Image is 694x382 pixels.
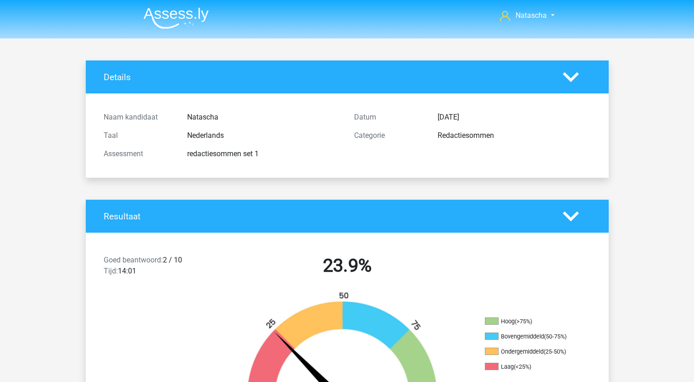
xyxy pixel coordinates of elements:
div: (50-75%) [544,333,566,340]
div: Datum [347,112,431,123]
div: Nederlands [180,130,347,141]
span: Goed beantwoord: [104,256,163,264]
div: Naam kandidaat [97,112,180,123]
h4: Details [104,72,549,82]
h4: Resultaat [104,211,549,222]
div: Taal [97,130,180,141]
li: Hoog [485,317,577,326]
div: (<25%) [514,363,531,370]
div: 2 / 10 14:01 [97,255,222,280]
div: redactiesommen set 1 [180,148,347,159]
li: Bovengemiddeld [485,333,577,341]
li: Ondergemiddeld [485,348,577,356]
div: Natascha [180,112,347,123]
span: Tijd: [104,267,118,275]
li: Laag [485,363,577,371]
h2: 23.9% [229,255,466,277]
div: [DATE] [431,112,598,123]
div: Assessment [97,148,180,159]
span: Natascha [516,11,547,20]
div: Redactiesommen [431,130,598,141]
a: Natascha [496,10,558,21]
div: Categorie [347,130,431,141]
div: (>75%) [515,318,532,325]
img: Assessly [144,7,209,29]
div: (25-50%) [544,348,566,355]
